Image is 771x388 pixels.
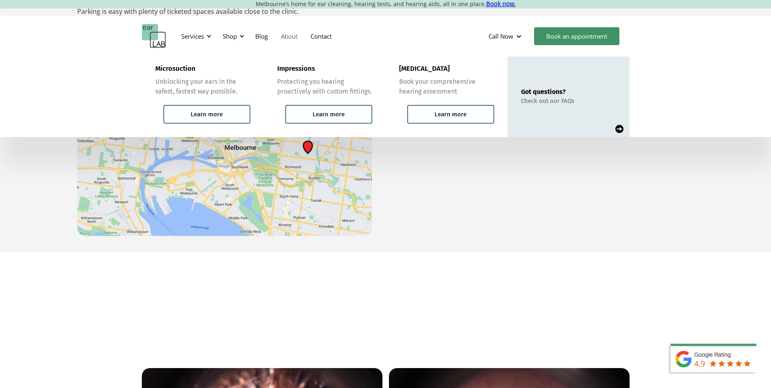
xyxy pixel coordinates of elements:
div: Learn more [313,111,345,118]
img: Our Melbourne based ear cleaning clinic [77,53,372,236]
div: Learn more [191,111,223,118]
a: Book an appointment [534,27,619,45]
div: Services [176,24,214,48]
a: About [274,24,304,48]
div: Impressions [277,65,315,73]
a: MicrosuctionUnblocking your ears in the safest, fastest way possible.Learn more [142,57,264,137]
a: Got questions?Check out our FAQs [508,57,630,137]
div: Call Now [489,32,513,40]
a: ImpressionsProtecting you hearing proactively with custom fittings.Learn more [264,57,386,137]
div: [MEDICAL_DATA] [399,65,450,73]
div: Learn more [434,111,467,118]
a: [MEDICAL_DATA]Book your comprehensive hearing assessmentLearn more [386,57,508,137]
a: home [142,24,166,48]
div: Book your comprehensive hearing assessment [399,77,494,96]
div: Shop [218,24,247,48]
div: Protecting you hearing proactively with custom fittings. [277,77,372,96]
div: Got questions? [521,88,574,96]
div: Unblocking your ears in the safest, fastest way possible. [155,77,250,96]
div: Services [181,32,204,40]
div: Call Now [482,24,530,48]
a: Contact [304,24,338,48]
div: Check out our FAQs [521,97,574,105]
div: Shop [223,32,237,40]
a: Blog [249,24,274,48]
div: Microsuction [155,65,195,73]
